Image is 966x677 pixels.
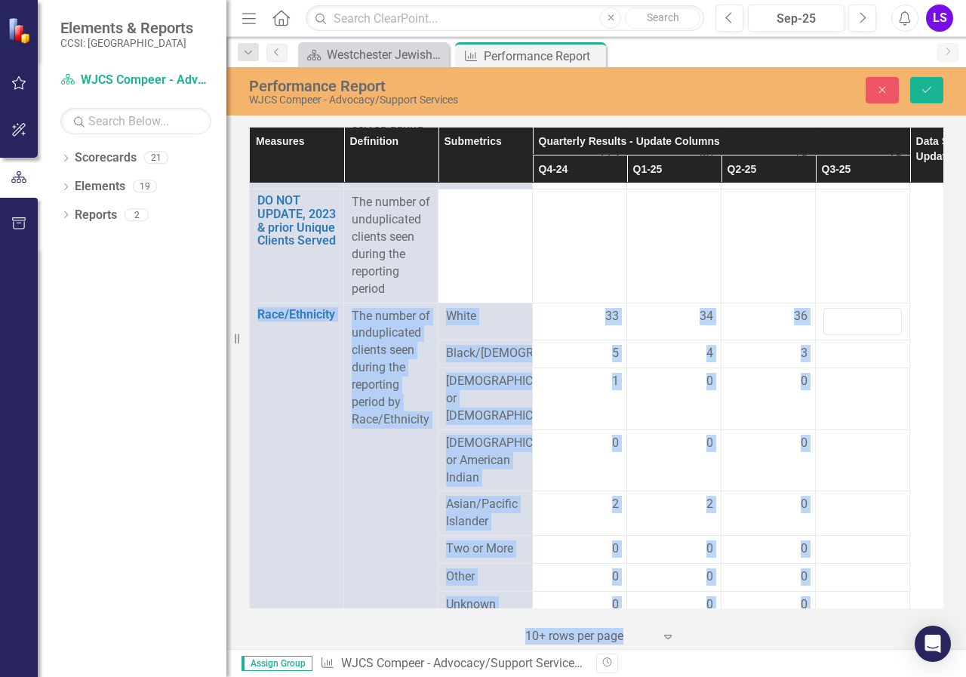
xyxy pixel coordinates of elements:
button: LS [926,5,953,32]
span: Asian/Pacific Islander [446,496,525,531]
span: Search [647,11,679,23]
span: 0 [706,373,713,390]
input: Search Below... [60,108,211,134]
span: 1 [612,373,619,390]
span: Assign Group [241,656,312,671]
img: ClearPoint Strategy [8,17,35,44]
div: The number of unduplicated clients seen during the reporting period [352,194,430,297]
input: Search ClearPoint... [306,5,704,32]
span: 0 [801,496,808,513]
div: 21 [144,152,168,165]
button: Sep-25 [748,5,844,32]
span: 0 [801,596,808,614]
span: 34 [700,308,713,325]
span: 0 [612,435,619,452]
a: Scorecards [75,149,137,167]
div: » » [320,655,585,672]
span: Black/[DEMOGRAPHIC_DATA] [446,345,525,362]
span: 0 [706,596,713,614]
span: 2 [706,496,713,513]
span: 0 [612,596,619,614]
span: 0 [706,568,713,586]
span: 5 [612,345,619,362]
a: Reports [75,207,117,224]
span: 36 [794,308,808,325]
span: 3 [801,345,808,362]
div: Westchester Jewish Community Svcs, Inc Landing Page [327,45,445,64]
span: 0 [801,568,808,586]
span: 0 [801,435,808,452]
a: WJCS Compeer - Advocacy/Support Services [341,656,583,670]
div: Performance Report [249,78,628,94]
a: Westchester Jewish Community Svcs, Inc Landing Page [302,45,445,64]
div: Sep-25 [753,10,839,28]
span: White [446,308,525,325]
span: 0 [706,540,713,558]
small: CCSI: [GEOGRAPHIC_DATA] [60,37,193,49]
span: 0 [612,568,619,586]
span: Other [446,568,525,586]
div: Open Intercom Messenger [915,626,951,662]
button: Search [625,8,700,29]
a: Race/Ethnicity [257,308,336,322]
span: [DEMOGRAPHIC_DATA] or American Indian [446,435,525,487]
span: 0 [706,435,713,452]
div: The number of unduplicated clients seen during the reporting period by Race/Ethnicity [352,308,430,429]
span: 0 [801,373,808,390]
span: 0 [612,540,619,558]
span: 33 [605,308,619,325]
div: Performance Report [484,47,602,66]
span: Two or More [446,540,525,558]
div: 19 [133,180,157,193]
div: 2 [125,208,149,221]
a: DO NOT UPDATE, 2023 & prior Unique Clients Served [257,194,336,247]
a: WJCS Compeer - Advocacy/Support Services [60,72,211,89]
div: WJCS Compeer - Advocacy/Support Services [249,94,628,106]
span: 2 [612,496,619,513]
a: Elements [75,178,125,195]
span: Elements & Reports [60,19,193,37]
span: [DEMOGRAPHIC_DATA] or [DEMOGRAPHIC_DATA] [446,373,525,425]
span: 4 [706,345,713,362]
span: 0 [801,540,808,558]
span: Unknown [446,596,525,614]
